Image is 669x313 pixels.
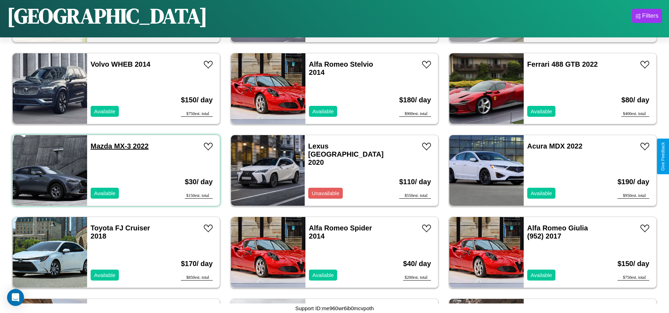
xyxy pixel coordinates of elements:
div: $ 850 est. total [181,275,213,281]
p: Available [531,107,552,116]
p: Available [531,188,552,198]
h1: [GEOGRAPHIC_DATA] [7,1,207,30]
h3: $ 40 / day [403,253,431,275]
p: Available [94,270,116,280]
div: $ 400 est. total [621,111,649,117]
div: $ 950 est. total [618,193,649,199]
h3: $ 150 / day [181,89,213,111]
div: $ 750 est. total [181,111,213,117]
p: Available [94,107,116,116]
h3: $ 190 / day [618,171,649,193]
a: Toyota FJ Cruiser 2018 [91,224,150,240]
p: Available [94,188,116,198]
a: Acura MDX 2022 [527,142,583,150]
p: Available [531,270,552,280]
div: Filters [642,12,658,19]
div: $ 150 est. total [185,193,213,199]
p: Available [312,270,334,280]
div: $ 200 est. total [403,275,431,281]
h3: $ 180 / day [399,89,431,111]
h3: $ 150 / day [618,253,649,275]
p: Support ID: me960wr6ib0mcvpoth [295,303,374,313]
a: Ferrari 488 GTB 2022 [527,60,598,68]
div: $ 750 est. total [618,275,649,281]
a: Volvo WHEB 2014 [91,60,151,68]
div: Open Intercom Messenger [7,289,24,306]
a: Alfa Romeo Giulia (952) 2017 [527,224,588,240]
h3: $ 110 / day [399,171,431,193]
h3: $ 170 / day [181,253,213,275]
h3: $ 30 / day [185,171,213,193]
h3: $ 80 / day [621,89,649,111]
div: Give Feedback [661,142,665,171]
a: Mazda MX-3 2022 [91,142,149,150]
p: Unavailable [312,188,339,198]
a: Alfa Romeo Stelvio 2014 [309,60,373,76]
a: Lexus [GEOGRAPHIC_DATA] 2020 [308,142,384,166]
button: Filters [632,9,662,23]
a: Alfa Romeo Spider 2014 [309,224,372,240]
div: $ 900 est. total [399,111,431,117]
p: Available [312,107,334,116]
div: $ 550 est. total [399,193,431,199]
